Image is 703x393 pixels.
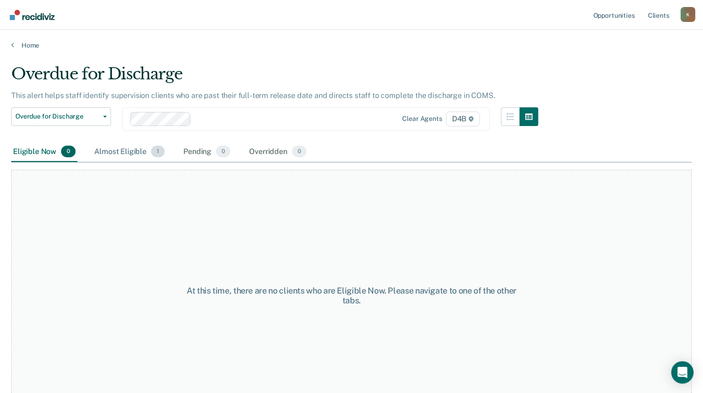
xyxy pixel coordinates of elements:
div: Pending0 [181,142,232,162]
span: 0 [61,146,76,158]
div: Almost Eligible1 [92,142,167,162]
div: At this time, there are no clients who are Eligible Now. Please navigate to one of the other tabs. [181,286,522,306]
div: K [681,7,696,22]
div: Eligible Now0 [11,142,77,162]
button: Profile dropdown button [681,7,696,22]
a: Home [11,41,692,49]
div: Overridden0 [247,142,308,162]
span: Overdue for Discharge [15,112,99,120]
span: D4B [446,112,480,126]
div: Open Intercom Messenger [671,361,694,384]
span: 0 [216,146,230,158]
button: Overdue for Discharge [11,107,111,126]
span: 0 [292,146,306,158]
div: Clear agents [403,115,442,123]
div: Overdue for Discharge [11,64,538,91]
img: Recidiviz [10,10,55,20]
span: 1 [151,146,165,158]
p: This alert helps staff identify supervision clients who are past their full-term release date and... [11,91,495,100]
